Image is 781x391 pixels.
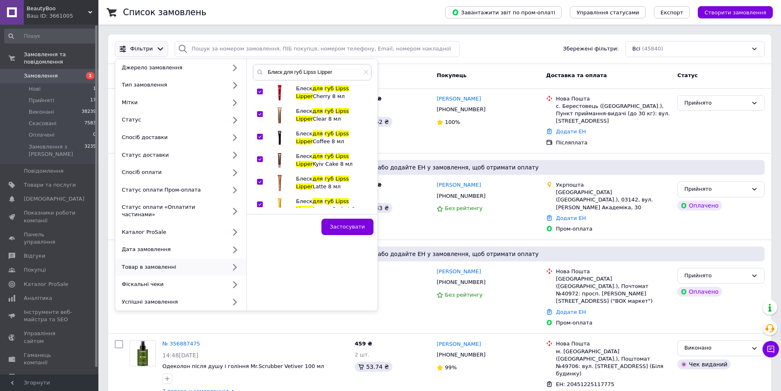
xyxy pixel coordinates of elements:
div: [GEOGRAPHIC_DATA] ([GEOGRAPHIC_DATA].), Почтомат №40972: просп. [PERSON_NAME][STREET_ADDRESS] ("B... [556,275,671,305]
span: Lipper [296,183,313,190]
div: Спосіб доставки [118,134,226,141]
span: Lipper [296,138,313,144]
span: Створити замовлення [704,9,766,16]
button: Експорт [654,6,690,18]
span: Lipper [296,206,313,212]
span: Kyiv Cake 8 мл [313,161,353,167]
a: Фото товару [130,340,156,366]
div: Нова Пошта [556,268,671,275]
div: Спосіб оплати [118,169,226,176]
img: Блеск для губ Lipss Lipper Latte 8 мл [271,175,288,191]
div: Післяплата [556,139,671,146]
div: Прийнято [684,185,748,194]
div: Статус оплати «Оплатити частинами» [118,204,226,218]
span: 1 [86,72,94,79]
div: Чек виданий [677,359,731,369]
img: Блеск для губ Lipss Lipper Coffee 8 мл [271,130,288,146]
img: Блеск для губ Lipss Lipper Cherry 8 мл [271,85,288,101]
span: Lemon Sorbet 8 мл [313,206,364,212]
div: 53.74 ₴ [355,362,392,372]
span: Замовлення та повідомлення [24,51,98,66]
span: Покупці [24,266,46,274]
span: Без рейтингу [445,205,483,211]
span: Експорт [660,9,683,16]
span: 459 ₴ [355,341,372,347]
div: Прийнято [684,99,748,107]
div: с. Берестовець ([GEOGRAPHIC_DATA].), Пункт приймання-видачі (до 30 кг): вул. [STREET_ADDRESS] [556,103,671,125]
span: Аналітика [24,295,52,302]
span: губ [325,108,334,114]
span: Управління сайтом [24,330,76,345]
span: Coffee 8 мл [313,138,344,144]
span: губ [325,176,334,182]
span: Замовлення [24,72,58,80]
span: для [312,153,323,159]
a: Додати ЕН [556,309,586,315]
span: Блеск [296,108,312,114]
h1: Список замовлень [123,7,206,17]
div: [GEOGRAPHIC_DATA] ([GEOGRAPHIC_DATA].), 03142, вул. [PERSON_NAME] Академіка, 30 [556,189,671,211]
button: Завантажити звіт по пром-оплаті [445,6,562,18]
div: Статус оплати Пром-оплата [118,186,226,194]
span: Блеск [296,130,312,137]
div: Укрпошта [556,181,671,189]
a: Додати ЕН [556,128,586,135]
span: 0 [93,131,96,139]
span: губ [325,130,334,137]
div: Нова Пошта [556,340,671,348]
span: Lipper [296,161,313,167]
span: 17 [90,97,96,104]
div: Дата замовлення [118,246,226,253]
span: Повідомлення [24,167,64,175]
div: Статус доставки [118,151,226,159]
span: Блеск [296,176,312,182]
a: [PERSON_NAME] [437,341,481,348]
span: Lipss [335,198,349,204]
span: Гаманець компанії [24,352,76,366]
span: Lipper [296,93,313,99]
a: Створити замовлення [690,9,773,15]
span: 1 [93,85,96,93]
div: Фіскальні чеки [118,281,226,288]
img: Блеск для губ Lipss Lipper Kyiv Cake 8 мл [271,152,288,169]
span: Панель управління [24,231,76,246]
span: Latte 8 мл [313,183,341,190]
a: [PERSON_NAME] [437,268,481,276]
span: для [312,85,323,91]
span: губ [325,85,334,91]
span: Нові [29,85,41,93]
span: губ [325,198,334,204]
span: Управління статусами [576,9,639,16]
span: [PHONE_NUMBER] [437,193,485,199]
div: Статус [118,116,226,123]
span: Cherry 8 мл [313,93,345,99]
a: Одеколон після душу і гоління Mr.Scrubber Vetiver 100 мл [162,363,324,369]
a: [PERSON_NAME] [437,95,481,103]
div: Товар в замовленні [118,263,226,271]
span: Згенеруйте або додайте ЕН у замовлення, щоб отримати оплату [118,250,761,258]
span: для [312,198,323,204]
div: Оплачено [677,201,722,210]
span: Lipss [335,130,349,137]
img: Блеск для губ Lipss Lipper Clear 8 мл [271,107,288,123]
input: Пошук за номером замовлення, ПІБ покупця, номером телефону, Email, номером накладної [175,41,460,57]
span: губ [325,153,334,159]
span: [PHONE_NUMBER] [437,106,485,112]
a: [PERSON_NAME] [437,181,481,189]
div: Ваш ID: 3661005 [27,12,98,20]
span: (45840) [642,46,663,52]
span: Застосувати [330,224,365,230]
div: Джерело замовлення [118,64,226,71]
div: Пром-оплата [556,225,671,233]
span: [PHONE_NUMBER] [437,352,485,358]
span: BeautyBoo [27,5,88,12]
span: Блеск [296,85,312,91]
img: Блеск для губ Lipss Lipper Lemon Sorbet 8 мл [271,197,288,214]
span: Каталог ProSale [24,281,68,288]
img: Фото товару [137,341,148,366]
span: Доставка та оплата [546,72,607,78]
span: Згенеруйте або додайте ЕН у замовлення, щоб отримати оплату [118,163,761,171]
span: 7583 [84,120,96,127]
span: 14:48[DATE] [162,352,198,359]
span: Clear 8 мл [313,116,341,122]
